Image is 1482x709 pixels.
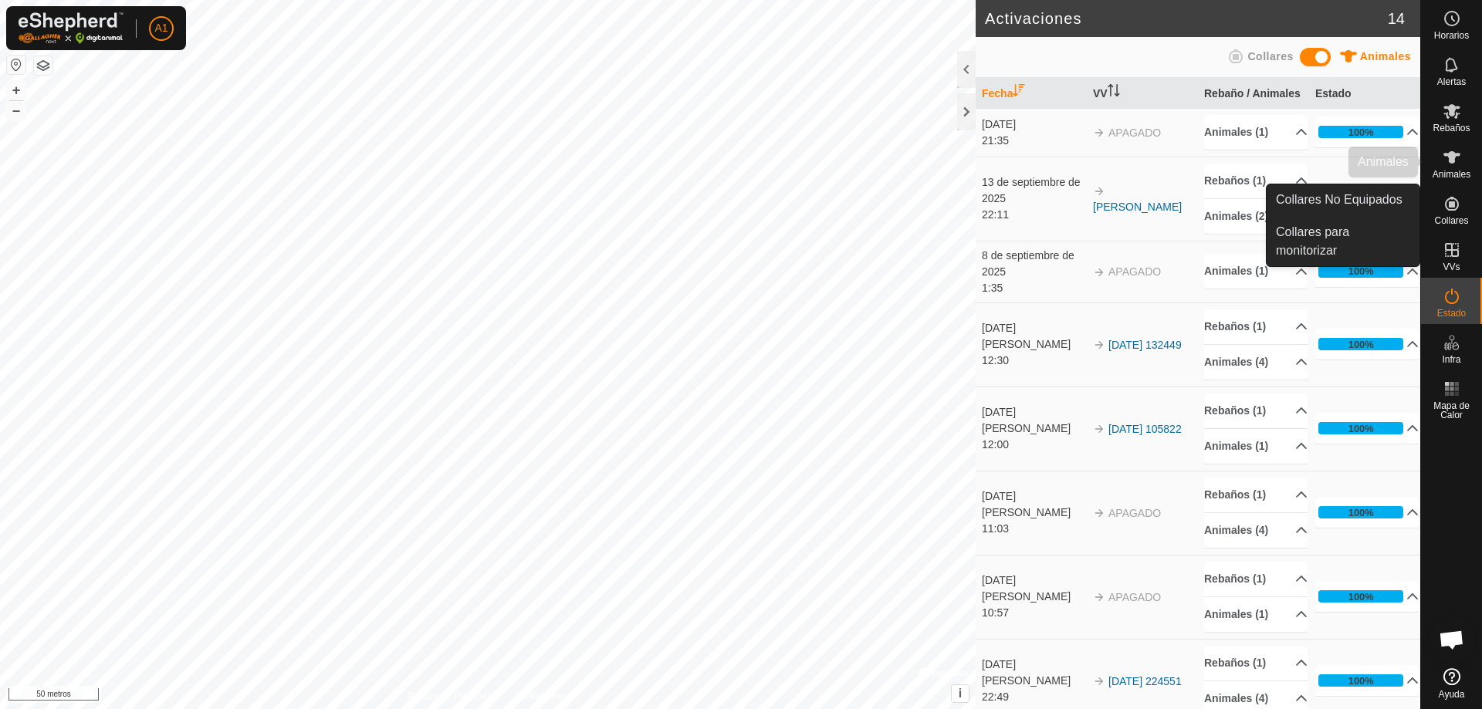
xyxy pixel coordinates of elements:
[982,354,1009,366] font: 12:30
[1315,329,1419,360] p-accordion-header: 100%
[1434,215,1468,226] font: Collares
[1348,339,1374,350] font: 100%
[1315,116,1419,147] p-accordion-header: 100%
[1204,440,1268,452] font: Animales (1)
[1348,507,1374,518] font: 100%
[1318,674,1403,687] div: 100%
[1318,338,1403,350] div: 100%
[1348,423,1374,434] font: 100%
[1204,404,1266,417] font: Rebaños (1)
[408,690,497,701] font: Política de Privacidad
[1267,184,1419,215] a: Collares No Equipados
[1443,262,1460,272] font: VVs
[982,118,1016,130] font: [DATE]
[1267,217,1419,266] a: Collares para monitorizar
[1204,115,1308,150] p-accordion-header: Animales (1)
[1439,689,1465,700] font: Ayuda
[1433,169,1470,180] font: Animales
[1247,50,1293,62] font: Collares
[1108,591,1161,603] font: APAGADO
[1318,126,1403,138] div: 100%
[1318,590,1403,603] div: 100%
[1204,608,1268,620] font: Animales (1)
[1204,562,1308,596] p-accordion-header: Rebaños (1)
[1204,210,1268,222] font: Animales (2)
[1108,127,1161,139] font: APAGADO
[1429,616,1475,663] div: Chat abierto
[1204,356,1268,368] font: Animales (4)
[959,687,962,700] font: i
[1108,675,1182,687] a: [DATE] 224551
[1204,320,1266,333] font: Rebaños (1)
[1204,174,1266,187] font: Rebaños (1)
[1204,86,1301,99] font: Rebaño / Animales
[7,56,25,74] button: Restablecer Mapa
[34,56,52,75] button: Capas del Mapa
[1204,488,1266,501] font: Rebaños (1)
[1360,50,1411,62] font: Animales
[982,249,1074,278] font: 8 de septiembre de 2025
[982,87,1013,100] font: Fecha
[1093,185,1105,198] img: flecha
[1108,423,1182,435] font: [DATE] 105822
[7,101,25,120] button: –
[1318,422,1403,434] div: 100%
[19,12,123,44] img: Logotipo de Gallagher
[1093,127,1105,139] img: flecha
[408,689,497,703] a: Política de Privacidad
[982,690,1009,703] font: 22:49
[982,282,1003,294] font: 1:35
[1315,581,1419,612] p-accordion-header: 100%
[1348,591,1374,603] font: 100%
[1204,126,1268,138] font: Animales (1)
[1318,506,1403,518] div: 100%
[1204,572,1266,585] font: Rebaños (1)
[1108,265,1161,278] font: APAGADO
[1108,339,1182,351] a: [DATE] 132449
[1437,76,1466,87] font: Alertas
[1204,265,1268,277] font: Animales (1)
[1093,201,1182,213] a: [PERSON_NAME]
[12,102,20,118] font: –
[1348,127,1374,138] font: 100%
[1093,423,1105,435] img: flecha
[982,658,1071,687] font: [DATE][PERSON_NAME]
[1204,524,1268,536] font: Animales (4)
[1421,662,1482,705] a: Ayuda
[1093,87,1108,100] font: VV
[982,134,1009,147] font: 21:35
[1204,646,1308,680] p-accordion-header: Rebaños (1)
[1276,225,1349,257] font: Collares para monitorizar
[1093,591,1105,603] img: flecha
[1437,308,1466,319] font: Estado
[1434,30,1469,41] font: Horarios
[1204,254,1308,289] p-accordion-header: Animales (1)
[1108,86,1120,99] p-sorticon: Activar para ordenar
[1276,193,1402,206] font: Collares No Equipados
[952,685,969,702] button: i
[12,82,21,98] font: +
[982,322,1071,350] font: [DATE][PERSON_NAME]
[1204,429,1308,464] p-accordion-header: Animales (1)
[982,490,1071,518] font: [DATE][PERSON_NAME]
[1093,675,1105,687] img: flecha
[1315,413,1419,444] p-accordion-header: 100%
[516,689,567,703] a: Contáctenos
[516,690,567,701] font: Contáctenos
[1433,123,1470,133] font: Rebaños
[1315,86,1352,99] font: Estado
[1315,665,1419,696] p-accordion-header: 100%
[1348,675,1374,687] font: 100%
[1013,86,1025,99] p-sorticon: Activar para ordenar
[982,406,1071,434] font: [DATE][PERSON_NAME]
[1315,256,1419,287] p-accordion-header: 100%
[1204,657,1266,669] font: Rebaños (1)
[7,81,25,100] button: +
[154,22,167,34] font: A1
[1315,497,1419,528] p-accordion-header: 100%
[985,10,1081,27] font: Activaciones
[1204,345,1308,380] p-accordion-header: Animales (4)
[1093,266,1105,279] img: flecha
